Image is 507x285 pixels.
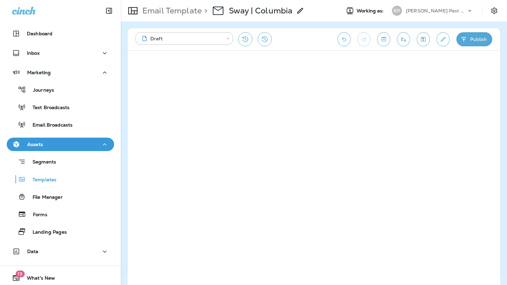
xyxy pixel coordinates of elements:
[27,142,43,147] p: Assets
[229,6,292,16] p: Sway | Columbia
[397,32,410,46] button: Send test email
[7,46,114,60] button: Inbox
[7,245,114,258] button: Data
[27,70,51,75] p: Marketing
[7,138,114,151] button: Assets
[26,159,56,166] p: Segments
[7,271,114,285] button: 19What's New
[417,32,430,46] button: Save
[26,105,69,111] p: Text Broadcasts
[140,35,222,42] div: Draft
[456,32,492,46] button: Publish
[27,249,39,254] p: Data
[26,122,72,129] p: Email Broadcasts
[26,177,56,183] p: Templates
[406,8,466,13] p: [PERSON_NAME] Pest Solutions
[140,6,202,16] p: Email Template
[7,66,114,79] button: Marketing
[357,8,385,14] span: Working as:
[7,225,114,239] button: Landing Pages
[392,6,402,16] div: RP
[20,275,55,283] span: What's New
[7,190,114,204] button: File Manager
[488,5,500,17] button: Settings
[7,117,114,132] button: Email Broadcasts
[26,194,63,201] p: File Manager
[437,32,450,46] button: Edit details
[7,154,114,169] button: Segments
[100,4,118,17] button: Collapse Sidebar
[26,212,47,218] p: Forms
[238,32,252,46] button: Restore from previous version
[26,87,54,94] p: Journeys
[7,100,114,114] button: Text Broadcasts
[377,32,390,46] button: Toggle preview
[202,6,207,16] p: >
[15,271,24,277] span: 19
[7,27,114,40] button: Dashboard
[338,32,351,46] button: Undo
[7,83,114,97] button: Journeys
[7,207,114,221] button: Forms
[7,172,114,186] button: Templates
[26,229,67,236] p: Landing Pages
[27,50,40,56] p: Inbox
[258,32,272,46] button: View Changelog
[27,31,52,36] p: Dashboard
